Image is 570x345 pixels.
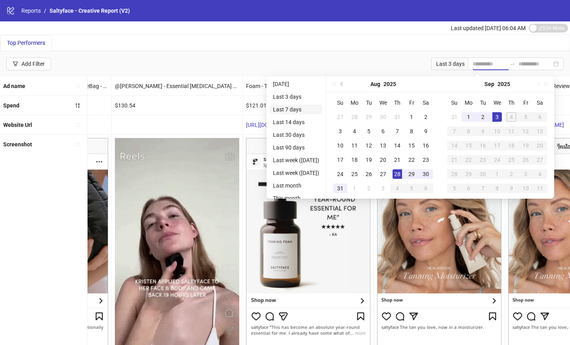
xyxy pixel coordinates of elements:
[393,184,402,193] div: 4
[3,83,25,89] b: Ad name
[461,110,476,124] td: 2025-09-01
[492,184,502,193] div: 8
[492,112,502,122] div: 3
[270,168,322,178] li: Last week ([DATE])
[362,167,376,181] td: 2025-08-26
[519,138,533,153] td: 2025-09-19
[336,155,345,165] div: 17
[333,110,347,124] td: 2025-07-27
[419,153,433,167] td: 2025-08-23
[376,138,390,153] td: 2025-08-13
[507,155,516,165] div: 25
[75,142,80,147] span: sort-ascending
[492,155,502,165] div: 24
[404,181,419,195] td: 2025-09-05
[535,169,545,179] div: 4
[535,141,545,150] div: 20
[362,138,376,153] td: 2025-08-12
[393,141,402,150] div: 14
[13,61,18,67] span: filter
[350,112,359,122] div: 28
[407,184,416,193] div: 5
[270,92,322,102] li: Last 3 days
[498,76,510,92] button: Choose a year
[447,167,461,181] td: 2025-09-28
[243,96,374,115] div: $121.01
[464,126,473,136] div: 8
[504,138,519,153] td: 2025-09-18
[393,169,402,179] div: 28
[376,153,390,167] td: 2025-08-20
[347,110,362,124] td: 2025-07-28
[476,96,490,110] th: Tu
[383,76,396,92] button: Choose a year
[407,169,416,179] div: 29
[393,112,402,122] div: 31
[504,167,519,181] td: 2025-10-02
[246,122,302,128] a: [URL][DOMAIN_NAME]
[270,181,322,190] li: Last month
[490,110,504,124] td: 2025-09-03
[450,184,459,193] div: 5
[350,126,359,136] div: 4
[75,103,80,108] span: sort-descending
[3,122,32,128] b: Website Url
[521,126,530,136] div: 12
[507,184,516,193] div: 9
[492,126,502,136] div: 10
[419,110,433,124] td: 2025-08-02
[404,138,419,153] td: 2025-08-15
[270,130,322,140] li: Last 30 days
[447,153,461,167] td: 2025-09-21
[21,61,45,67] div: Add Filter
[407,126,416,136] div: 8
[535,112,545,122] div: 6
[347,96,362,110] th: Mo
[364,184,374,193] div: 2
[336,112,345,122] div: 27
[419,138,433,153] td: 2025-08-16
[350,141,359,150] div: 11
[476,153,490,167] td: 2025-09-23
[447,96,461,110] th: Su
[450,169,459,179] div: 28
[370,76,380,92] button: Choose a month
[376,96,390,110] th: We
[333,167,347,181] td: 2025-08-24
[535,155,545,165] div: 27
[390,153,404,167] td: 2025-08-21
[378,184,388,193] div: 3
[376,167,390,181] td: 2025-08-27
[464,141,473,150] div: 15
[421,184,431,193] div: 6
[478,141,488,150] div: 16
[336,141,345,150] div: 10
[378,141,388,150] div: 13
[364,112,374,122] div: 29
[490,167,504,181] td: 2025-10-01
[507,112,516,122] div: 4
[492,169,502,179] div: 1
[431,57,468,70] div: Last 3 days
[492,141,502,150] div: 17
[362,110,376,124] td: 2025-07-29
[504,110,519,124] td: 2025-09-04
[533,167,547,181] td: 2025-10-04
[478,184,488,193] div: 7
[338,76,347,92] button: Previous month (PageUp)
[461,181,476,195] td: 2025-10-06
[336,169,345,179] div: 24
[476,167,490,181] td: 2025-09-30
[347,124,362,138] td: 2025-08-04
[533,124,547,138] td: 2025-09-13
[535,126,545,136] div: 13
[270,143,322,152] li: Last 90 days
[521,169,530,179] div: 3
[243,77,374,96] div: Foam - TF KA - SF4545898
[350,184,359,193] div: 1
[419,167,433,181] td: 2025-08-30
[461,167,476,181] td: 2025-09-29
[504,96,519,110] th: Th
[464,169,473,179] div: 29
[390,124,404,138] td: 2025-08-07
